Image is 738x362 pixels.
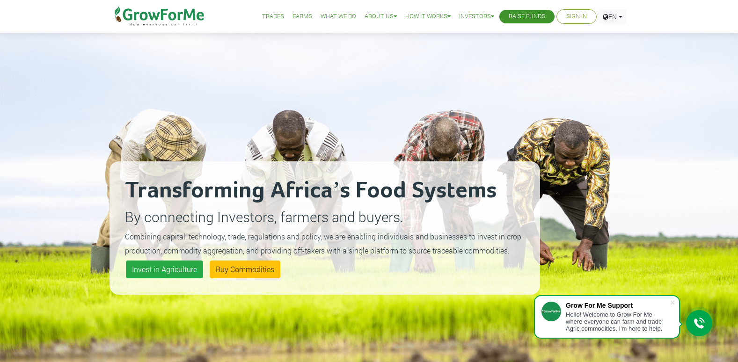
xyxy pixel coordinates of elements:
[459,12,494,22] a: Investors
[292,12,312,22] a: Farms
[210,261,280,278] a: Buy Commodities
[125,232,521,255] small: Combining capital, technology, trade, regulations and policy, we are enabling individuals and bus...
[321,12,356,22] a: What We Do
[262,12,284,22] a: Trades
[405,12,451,22] a: How it Works
[126,261,203,278] a: Invest in Agriculture
[566,12,587,22] a: Sign In
[125,177,525,205] h2: Transforming Africa’s Food Systems
[125,206,525,227] p: By connecting Investors, farmers and buyers.
[365,12,397,22] a: About Us
[599,9,627,24] a: EN
[566,311,670,332] div: Hello! Welcome to Grow For Me where everyone can farm and trade Agric commodities. I'm here to help.
[509,12,545,22] a: Raise Funds
[566,302,670,309] div: Grow For Me Support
